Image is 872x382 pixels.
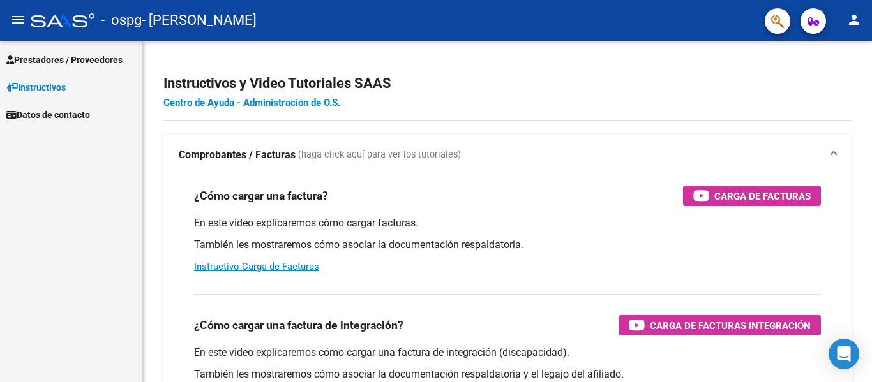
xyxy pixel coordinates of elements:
span: - [PERSON_NAME] [142,6,257,34]
span: (haga click aquí para ver los tutoriales) [298,148,461,162]
p: En este video explicaremos cómo cargar una factura de integración (discapacidad). [194,346,821,360]
button: Carga de Facturas [683,186,821,206]
mat-expansion-panel-header: Comprobantes / Facturas (haga click aquí para ver los tutoriales) [163,135,852,175]
button: Carga de Facturas Integración [619,315,821,335]
strong: Comprobantes / Facturas [179,148,296,162]
h3: ¿Cómo cargar una factura? [194,187,328,205]
a: Centro de Ayuda - Administración de O.S. [163,97,340,108]
span: Carga de Facturas [714,188,811,204]
h2: Instructivos y Video Tutoriales SAAS [163,71,852,96]
mat-icon: menu [10,12,26,27]
span: - ospg [101,6,142,34]
p: También les mostraremos cómo asociar la documentación respaldatoria. [194,238,821,252]
p: En este video explicaremos cómo cargar facturas. [194,216,821,230]
mat-icon: person [846,12,862,27]
p: También les mostraremos cómo asociar la documentación respaldatoria y el legajo del afiliado. [194,367,821,381]
h3: ¿Cómo cargar una factura de integración? [194,316,403,334]
span: Datos de contacto [6,108,90,122]
span: Instructivos [6,80,66,94]
div: Open Intercom Messenger [829,339,859,369]
span: Carga de Facturas Integración [650,318,811,334]
a: Instructivo Carga de Facturas [194,261,319,272]
span: Prestadores / Proveedores [6,53,123,67]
